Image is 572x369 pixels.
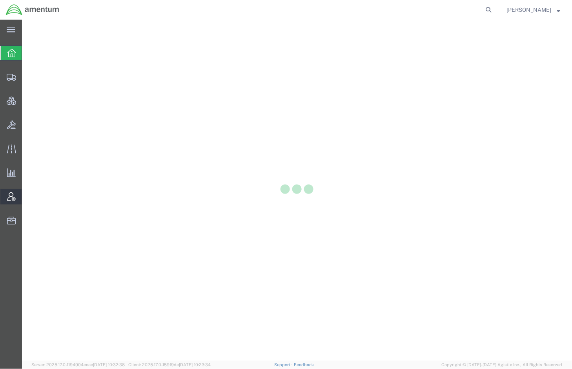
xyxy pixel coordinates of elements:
img: logo [5,4,60,16]
span: [DATE] 10:23:34 [179,362,211,367]
span: Client: 2025.17.0-159f9de [128,362,211,367]
button: [PERSON_NAME] [506,5,561,15]
a: Support [275,362,294,367]
span: Copyright © [DATE]-[DATE] Agistix Inc., All Rights Reserved [442,362,563,368]
span: Server: 2025.17.0-1194904eeae [31,362,125,367]
a: Feedback [294,362,314,367]
span: [DATE] 10:32:38 [93,362,125,367]
span: Jason Champagne [507,5,552,14]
